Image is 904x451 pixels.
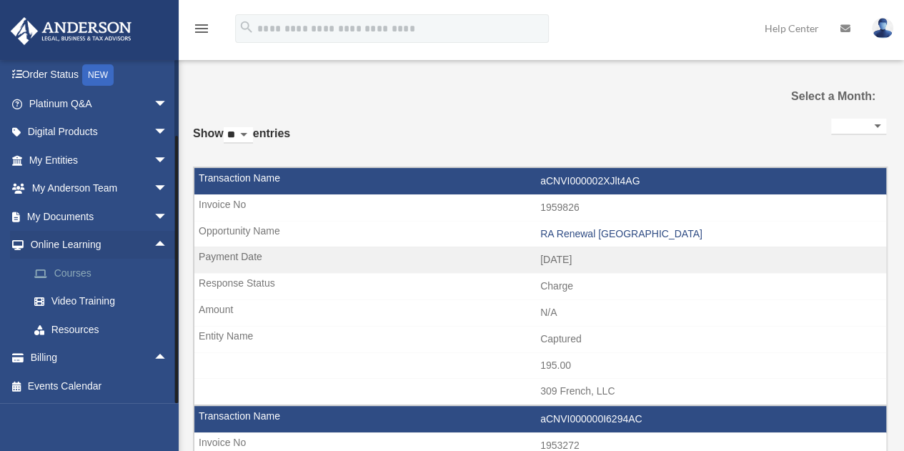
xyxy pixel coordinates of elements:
select: Showentries [224,127,253,144]
span: arrow_drop_up [154,344,182,373]
span: arrow_drop_down [154,202,182,232]
a: Platinum Q&Aarrow_drop_down [10,89,189,118]
td: [DATE] [194,247,886,274]
a: Order StatusNEW [10,61,189,90]
img: User Pic [872,18,893,39]
a: My Documentsarrow_drop_down [10,202,189,231]
div: NEW [82,64,114,86]
a: Courses [20,259,189,287]
td: Captured [194,326,886,353]
td: Charge [194,273,886,300]
td: aCNVI000002XJlt4AG [194,168,886,195]
i: search [239,19,254,35]
span: arrow_drop_up [154,231,182,260]
a: Digital Productsarrow_drop_down [10,118,189,147]
a: Events Calendar [10,372,189,400]
img: Anderson Advisors Platinum Portal [6,17,136,45]
span: arrow_drop_down [154,174,182,204]
a: Online Learningarrow_drop_up [10,231,189,259]
td: 1959826 [194,194,886,222]
td: 195.00 [194,352,886,380]
a: My Anderson Teamarrow_drop_down [10,174,189,203]
i: menu [193,20,210,37]
span: arrow_drop_down [154,118,182,147]
label: Show entries [193,124,290,158]
span: arrow_drop_down [154,89,182,119]
label: Select a Month: [781,86,875,106]
td: N/A [194,299,886,327]
span: arrow_drop_down [154,146,182,175]
td: aCNVI000000I6294AC [194,406,886,433]
td: 309 French, LLC [194,378,886,405]
a: My Entitiesarrow_drop_down [10,146,189,174]
a: Resources [20,315,189,344]
a: Video Training [20,287,189,316]
a: Billingarrow_drop_up [10,344,189,372]
a: menu [193,25,210,37]
div: RA Renewal [GEOGRAPHIC_DATA] [540,228,879,240]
